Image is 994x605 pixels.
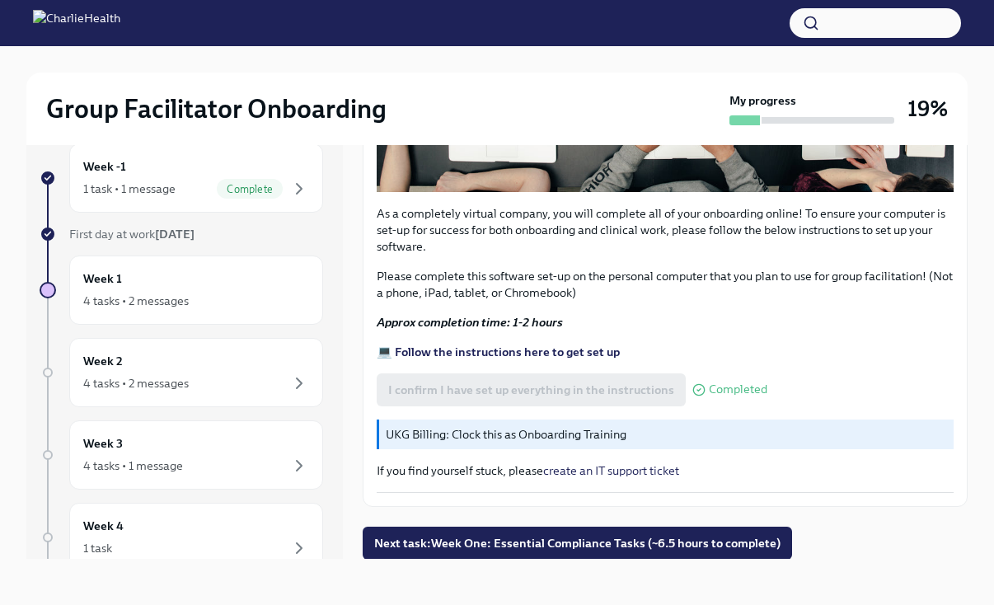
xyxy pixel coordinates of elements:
[543,463,679,478] a: create an IT support ticket
[83,540,112,556] div: 1 task
[83,293,189,309] div: 4 tasks • 2 messages
[709,383,767,396] span: Completed
[729,92,796,109] strong: My progress
[83,517,124,535] h6: Week 4
[83,375,189,392] div: 4 tasks • 2 messages
[377,268,954,301] p: Please complete this software set-up on the personal computer that you plan to use for group faci...
[83,457,183,474] div: 4 tasks • 1 message
[83,270,122,288] h6: Week 1
[69,227,195,242] span: First day at work
[83,434,123,453] h6: Week 3
[155,227,195,242] strong: [DATE]
[33,10,120,36] img: CharlieHealth
[386,426,947,443] p: UKG Billing: Clock this as Onboarding Training
[377,205,954,255] p: As a completely virtual company, you will complete all of your onboarding online! To ensure your ...
[40,256,323,325] a: Week 14 tasks • 2 messages
[83,181,176,197] div: 1 task • 1 message
[40,420,323,490] a: Week 34 tasks • 1 message
[83,157,126,176] h6: Week -1
[377,315,563,330] strong: Approx completion time: 1-2 hours
[40,226,323,242] a: First day at work[DATE]
[40,143,323,213] a: Week -11 task • 1 messageComplete
[217,183,283,195] span: Complete
[377,345,620,359] a: 💻 Follow the instructions here to get set up
[374,535,781,551] span: Next task : Week One: Essential Compliance Tasks (~6.5 hours to complete)
[907,94,948,124] h3: 19%
[363,527,792,560] button: Next task:Week One: Essential Compliance Tasks (~6.5 hours to complete)
[40,503,323,572] a: Week 41 task
[83,352,123,370] h6: Week 2
[377,462,954,479] p: If you find yourself stuck, please
[46,92,387,125] h2: Group Facilitator Onboarding
[40,338,323,407] a: Week 24 tasks • 2 messages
